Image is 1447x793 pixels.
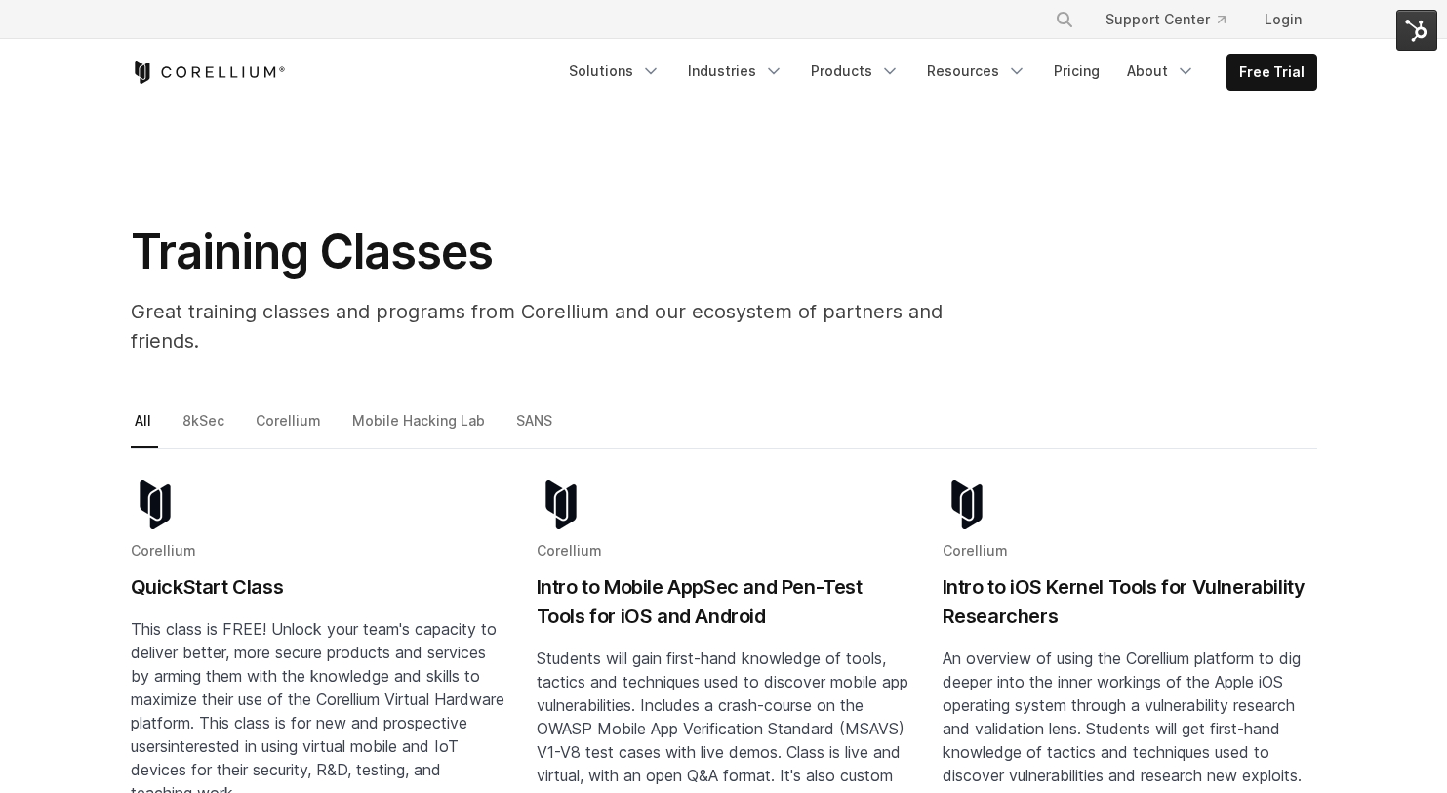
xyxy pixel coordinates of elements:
a: Pricing [1042,54,1111,89]
h2: Intro to iOS Kernel Tools for Vulnerability Researchers [943,572,1317,631]
a: SANS [512,408,559,449]
span: Corellium [537,542,602,559]
a: Products [799,54,911,89]
a: Industries [676,54,795,89]
a: Resources [915,54,1038,89]
button: Search [1047,2,1082,37]
a: Free Trial [1227,55,1316,90]
a: Mobile Hacking Lab [348,408,492,449]
span: Corellium [943,542,1008,559]
a: Login [1249,2,1317,37]
img: corellium-logo-icon-dark [537,480,585,529]
h2: QuickStart Class [131,572,505,602]
div: Navigation Menu [1031,2,1317,37]
a: Support Center [1090,2,1241,37]
img: corellium-logo-icon-dark [131,480,180,529]
h2: Intro to Mobile AppSec and Pen-Test Tools for iOS and Android [537,572,911,631]
a: 8kSec [179,408,231,449]
p: Great training classes and programs from Corellium and our ecosystem of partners and friends. [131,297,1009,355]
a: About [1115,54,1207,89]
a: Corellium [252,408,328,449]
a: All [131,408,158,449]
span: Corellium [131,542,196,559]
h1: Training Classes [131,223,1009,281]
a: Solutions [557,54,672,89]
img: HubSpot Tools Menu Toggle [1396,10,1437,51]
img: corellium-logo-icon-dark [943,480,991,529]
span: This class is FREE! Unlock your team's capacity to deliver better, more secure products and servi... [131,619,504,756]
a: Corellium Home [131,61,286,84]
div: Navigation Menu [557,54,1317,91]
